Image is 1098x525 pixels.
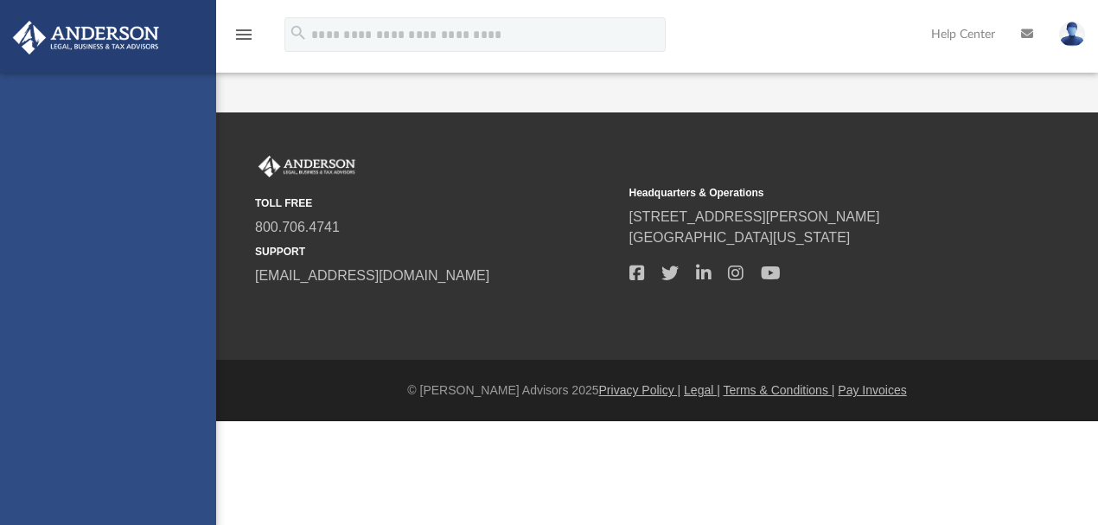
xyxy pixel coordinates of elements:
a: [STREET_ADDRESS][PERSON_NAME] [629,209,880,224]
small: SUPPORT [255,244,617,259]
a: 800.706.4741 [255,220,340,234]
a: Pay Invoices [838,383,906,397]
a: Privacy Policy | [599,383,681,397]
a: [GEOGRAPHIC_DATA][US_STATE] [629,230,851,245]
i: search [289,23,308,42]
img: Anderson Advisors Platinum Portal [255,156,359,178]
a: menu [233,33,254,45]
img: Anderson Advisors Platinum Portal [8,21,164,54]
small: TOLL FREE [255,195,617,211]
a: Terms & Conditions | [724,383,835,397]
small: Headquarters & Operations [629,185,992,201]
a: [EMAIL_ADDRESS][DOMAIN_NAME] [255,268,489,283]
div: © [PERSON_NAME] Advisors 2025 [216,381,1098,400]
a: Legal | [684,383,720,397]
img: User Pic [1059,22,1085,47]
i: menu [233,24,254,45]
